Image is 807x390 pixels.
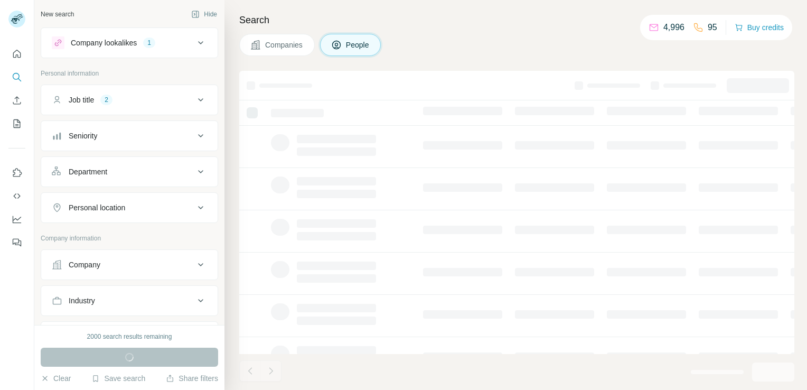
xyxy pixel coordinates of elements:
[41,10,74,19] div: New search
[166,373,218,384] button: Share filters
[41,87,218,113] button: Job title2
[41,234,218,243] p: Company information
[41,69,218,78] p: Personal information
[71,38,137,48] div: Company lookalikes
[41,252,218,277] button: Company
[8,91,25,110] button: Enrich CSV
[100,95,112,105] div: 2
[41,30,218,55] button: Company lookalikes1
[41,324,218,349] button: HQ location
[41,288,218,313] button: Industry
[69,131,97,141] div: Seniority
[8,233,25,252] button: Feedback
[69,166,107,177] div: Department
[708,21,717,34] p: 95
[346,40,370,50] span: People
[8,163,25,182] button: Use Surfe on LinkedIn
[69,295,95,306] div: Industry
[8,210,25,229] button: Dashboard
[69,95,94,105] div: Job title
[87,332,172,341] div: 2000 search results remaining
[735,20,784,35] button: Buy credits
[41,195,218,220] button: Personal location
[41,159,218,184] button: Department
[41,123,218,148] button: Seniority
[265,40,304,50] span: Companies
[239,13,794,27] h4: Search
[8,44,25,63] button: Quick start
[91,373,145,384] button: Save search
[8,114,25,133] button: My lists
[184,6,224,22] button: Hide
[69,202,125,213] div: Personal location
[8,68,25,87] button: Search
[8,187,25,206] button: Use Surfe API
[41,373,71,384] button: Clear
[69,259,100,270] div: Company
[143,38,155,48] div: 1
[663,21,684,34] p: 4,996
